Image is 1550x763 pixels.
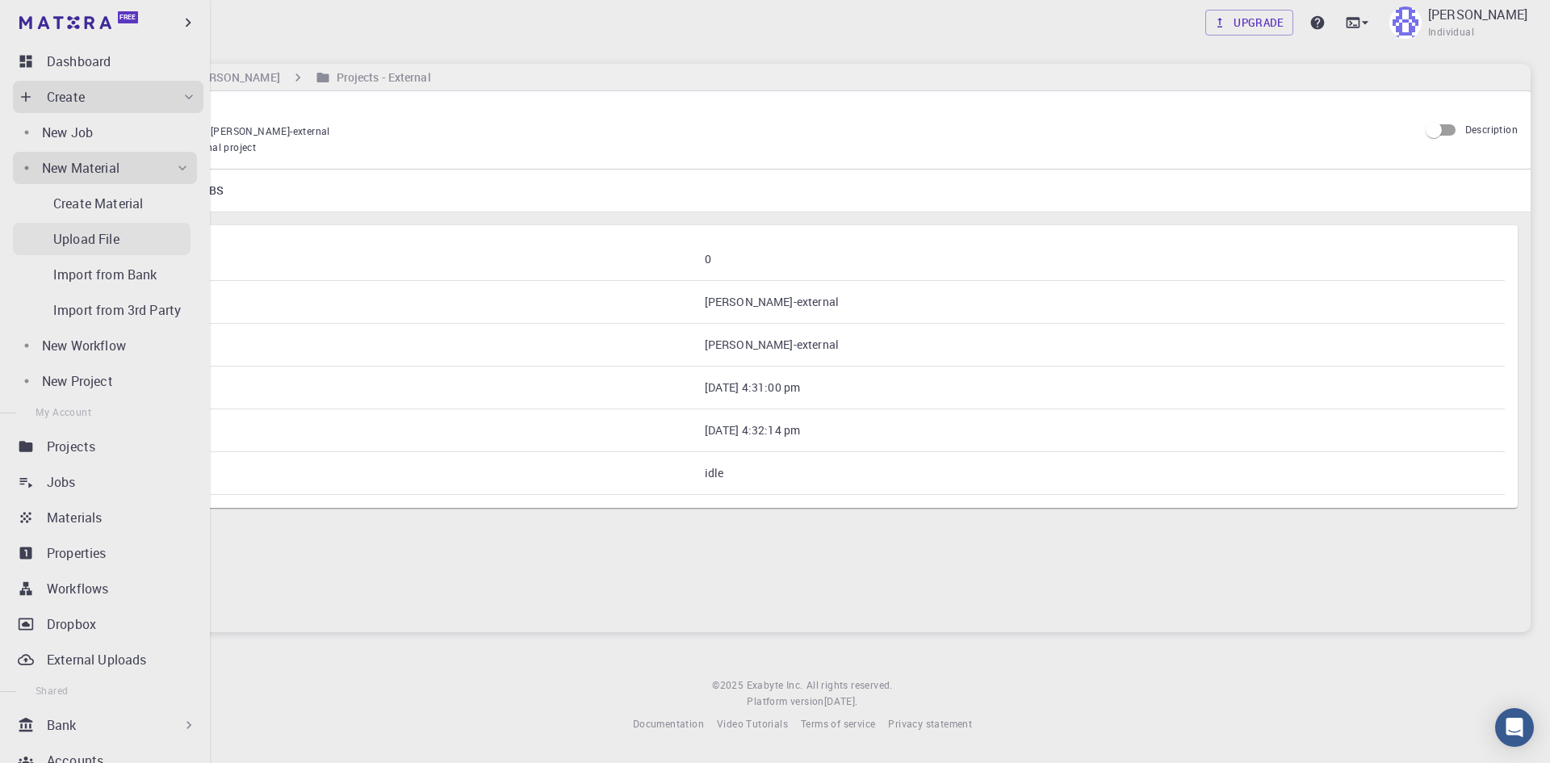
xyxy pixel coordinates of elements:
h6: Projects - External [330,69,431,86]
p: Properties [47,543,107,563]
p: Projects [47,437,95,456]
a: Terms of service [801,716,875,732]
span: Shared [36,684,68,697]
a: New Workflow [13,329,197,362]
td: [PERSON_NAME]-external [692,280,1505,323]
p: Materials [47,508,102,527]
span: Documentation [633,717,704,730]
a: Video Tutorials [717,716,788,732]
a: Materials [13,501,203,534]
span: © 2025 [712,677,746,694]
span: [DATE] . [824,694,858,707]
td: 0 [692,238,1505,281]
td: idle [692,452,1505,495]
p: Import from 3rd Party [53,300,181,320]
span: Support [32,11,90,26]
span: Individual [1428,24,1474,40]
p: New Project [42,371,113,391]
p: New Material [42,158,119,178]
a: Import from Bank [13,258,191,291]
span: External project [183,140,256,156]
div: New Material [13,152,197,184]
span: Exabyte Inc. [747,678,803,691]
p: Dashboard [47,52,111,71]
p: Create [47,87,85,107]
a: Workflows [13,572,203,605]
p: New Workflow [42,336,126,355]
a: Projects [13,430,203,463]
td: [PERSON_NAME]-external [692,324,1505,367]
a: Privacy statement [888,716,972,732]
td: [DATE] 4:31:00 pm [692,367,1505,409]
p: Workflows [47,579,108,598]
span: Description [1465,123,1518,136]
img: logo [19,16,111,29]
a: Upload File [13,223,191,255]
p: [PERSON_NAME] [1428,5,1527,24]
span: Video Tutorials [717,717,788,730]
span: Platform version [747,694,823,710]
p: Dropbox [47,614,96,634]
p: Jobs [47,472,76,492]
a: Import from 3rd Party [13,294,191,326]
span: My Account [36,405,91,418]
span: Privacy statement [888,717,972,730]
a: New Job [13,116,197,149]
div: Create [13,81,203,113]
span: Terms of service [801,717,875,730]
span: [PERSON_NAME]-external [211,124,337,137]
img: bhargava [1389,6,1422,39]
a: Properties [13,537,203,569]
p: Upload File [53,229,119,249]
span: All rights reserved. [806,677,893,694]
p: Bank [47,715,77,735]
div: Bank [13,709,203,741]
a: Documentation [633,716,704,732]
a: [DATE]. [824,694,858,710]
p: External [128,104,1405,124]
div: Open Intercom Messenger [1495,708,1534,747]
a: External Uploads [13,644,203,676]
a: Dropbox [13,608,203,640]
a: Upgrade [1205,10,1293,36]
p: New Job [42,123,93,142]
nav: breadcrumb [81,69,434,86]
a: Create Material [13,187,191,220]
a: Exabyte Inc. [747,677,803,694]
td: [DATE] 4:32:14 pm [692,409,1505,452]
a: Dashboard [13,45,203,78]
table: simple table [100,238,1505,495]
a: Jobs [13,466,203,498]
p: External Uploads [47,650,146,669]
a: New Project [13,365,197,397]
h6: [PERSON_NAME] [185,69,279,86]
p: Import from Bank [53,265,157,284]
p: Create Material [53,194,143,213]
